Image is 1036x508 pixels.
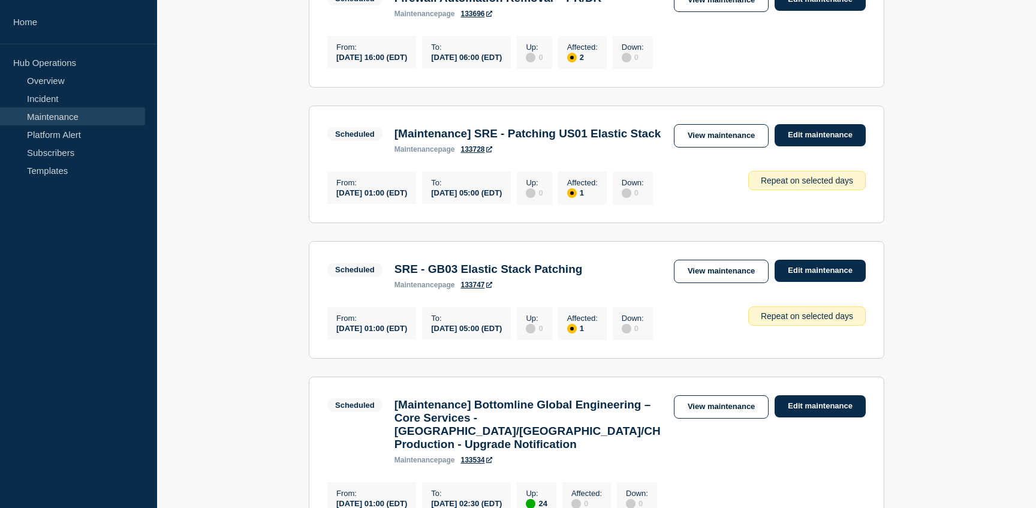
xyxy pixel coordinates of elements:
p: page [394,456,455,464]
h3: [Maintenance] SRE - Patching US01 Elastic Stack [394,127,661,140]
div: affected [567,188,577,198]
div: [DATE] 05:00 (EDT) [431,187,502,197]
div: disabled [526,53,535,62]
div: Scheduled [335,265,375,274]
div: [DATE] 02:30 (EDT) [431,498,502,508]
div: Repeat on selected days [748,171,866,190]
p: To : [431,489,502,498]
p: Up : [526,178,543,187]
p: Affected : [571,489,602,498]
div: [DATE] 06:00 (EDT) [431,52,502,62]
p: page [394,281,455,289]
p: Affected : [567,178,598,187]
div: [DATE] 05:00 (EDT) [431,323,502,333]
p: Down : [622,178,644,187]
div: disabled [622,324,631,333]
div: [DATE] 01:00 (EDT) [336,498,407,508]
a: Edit maintenance [775,260,866,282]
div: 0 [622,52,644,62]
div: 1 [567,323,598,333]
p: From : [336,489,407,498]
span: maintenance [394,145,438,154]
p: Down : [626,489,648,498]
h3: [Maintenance] Bottomline Global Engineering – Core Services - [GEOGRAPHIC_DATA]/[GEOGRAPHIC_DATA]... [394,398,662,451]
div: Scheduled [335,401,375,410]
p: page [394,10,455,18]
div: [DATE] 16:00 (EDT) [336,52,407,62]
a: Edit maintenance [775,124,866,146]
p: To : [431,314,502,323]
div: 2 [567,52,598,62]
div: 1 [567,187,598,198]
p: Up : [526,489,547,498]
p: Down : [622,314,644,323]
p: Up : [526,43,543,52]
p: page [394,145,455,154]
div: [DATE] 01:00 (EDT) [336,323,407,333]
div: disabled [622,188,631,198]
p: From : [336,314,407,323]
div: Scheduled [335,130,375,139]
span: maintenance [394,281,438,289]
p: Up : [526,314,543,323]
div: 0 [526,187,543,198]
div: Repeat on selected days [748,306,866,326]
a: View maintenance [674,260,769,283]
span: maintenance [394,10,438,18]
a: View maintenance [674,124,769,148]
div: [DATE] 01:00 (EDT) [336,187,407,197]
span: maintenance [394,456,438,464]
a: 133728 [460,145,492,154]
p: Affected : [567,43,598,52]
div: 0 [622,323,644,333]
h3: SRE - GB03 Elastic Stack Patching [394,263,583,276]
div: 0 [622,187,644,198]
a: 133696 [460,10,492,18]
p: To : [431,43,502,52]
p: To : [431,178,502,187]
div: 0 [526,52,543,62]
a: Edit maintenance [775,395,866,417]
a: 133747 [460,281,492,289]
a: View maintenance [674,395,769,419]
p: From : [336,178,407,187]
div: disabled [526,188,535,198]
p: Down : [622,43,644,52]
p: Affected : [567,314,598,323]
a: 133534 [460,456,492,464]
div: affected [567,324,577,333]
div: affected [567,53,577,62]
div: disabled [526,324,535,333]
p: From : [336,43,407,52]
div: disabled [622,53,631,62]
div: 0 [526,323,543,333]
